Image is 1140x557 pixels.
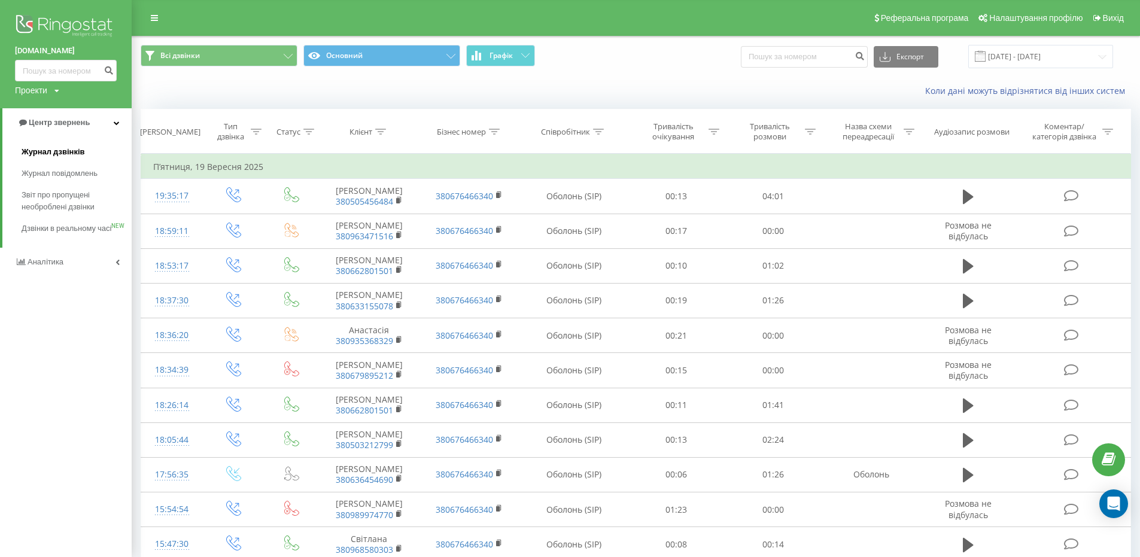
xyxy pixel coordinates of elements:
td: 00:06 [628,457,724,492]
span: Аналiтика [28,257,63,266]
td: Оболонь (SIP) [519,179,628,214]
div: Open Intercom Messenger [1099,489,1128,518]
div: 18:26:14 [153,394,191,417]
a: Журнал повідомлень [22,163,132,184]
td: 01:41 [725,388,821,422]
a: 380503212799 [336,439,393,451]
td: [PERSON_NAME] [319,283,419,318]
div: Аудіозапис розмови [934,127,1010,137]
div: Статус [276,127,300,137]
td: 01:26 [725,457,821,492]
span: Розмова не відбулась [945,220,992,242]
input: Пошук за номером [15,60,117,81]
td: [PERSON_NAME] [319,214,419,248]
div: Співробітник [541,127,590,137]
a: 380676466340 [436,538,493,550]
td: Оболонь (SIP) [519,318,628,353]
td: Оболонь (SIP) [519,388,628,422]
td: [PERSON_NAME] [319,353,419,388]
a: 380989974770 [336,509,393,521]
td: 00:15 [628,353,724,388]
td: 00:17 [628,214,724,248]
div: 18:53:17 [153,254,191,278]
a: Центр звернень [2,108,132,137]
a: 380676466340 [436,434,493,445]
span: Налаштування профілю [989,13,1083,23]
a: [DOMAIN_NAME] [15,45,117,57]
a: 380662801501 [336,404,393,416]
td: [PERSON_NAME] [319,422,419,457]
a: 380679895212 [336,370,393,381]
td: 00:00 [725,214,821,248]
a: 380676466340 [436,330,493,341]
td: [PERSON_NAME] [319,248,419,283]
td: 01:23 [628,492,724,527]
span: Звіт про пропущені необроблені дзвінки [22,189,126,213]
td: 00:19 [628,283,724,318]
div: 15:47:30 [153,532,191,556]
span: Центр звернень [29,118,90,127]
div: [PERSON_NAME] [140,127,200,137]
td: 01:02 [725,248,821,283]
input: Пошук за номером [741,46,868,68]
span: Вихід [1103,13,1124,23]
a: Коли дані можуть відрізнятися вiд інших систем [925,85,1131,96]
td: [PERSON_NAME] [319,388,419,422]
div: 18:05:44 [153,428,191,452]
div: Тип дзвінка [214,121,248,142]
div: Коментар/категорія дзвінка [1029,121,1099,142]
a: 380676466340 [436,399,493,410]
span: Розмова не відбулась [945,324,992,346]
td: 01:26 [725,283,821,318]
button: Основний [303,45,460,66]
td: 00:21 [628,318,724,353]
a: 380968580303 [336,544,393,555]
a: 380662801501 [336,265,393,276]
span: Реферальна програма [881,13,969,23]
td: 00:11 [628,388,724,422]
td: Оболонь (SIP) [519,283,628,318]
td: Анастасія [319,318,419,353]
div: 18:59:11 [153,220,191,243]
a: Журнал дзвінків [22,141,132,163]
img: Ringostat logo [15,12,117,42]
div: 18:36:20 [153,324,191,347]
span: Графік [490,51,513,60]
a: 380676466340 [436,504,493,515]
div: Проекти [15,84,47,96]
td: [PERSON_NAME] [319,492,419,527]
a: 380636454690 [336,474,393,485]
div: 18:37:30 [153,289,191,312]
span: Розмова не відбулась [945,359,992,381]
span: Розмова не відбулась [945,498,992,520]
button: Всі дзвінки [141,45,297,66]
a: 380505456484 [336,196,393,207]
td: Оболонь (SIP) [519,248,628,283]
td: Оболонь (SIP) [519,457,628,492]
td: 00:13 [628,179,724,214]
div: 17:56:35 [153,463,191,486]
a: Звіт про пропущені необроблені дзвінки [22,184,132,218]
td: 00:00 [725,353,821,388]
a: 380676466340 [436,364,493,376]
div: 19:35:17 [153,184,191,208]
a: 380633155078 [336,300,393,312]
td: [PERSON_NAME] [319,457,419,492]
span: Всі дзвінки [160,51,200,60]
a: 380676466340 [436,294,493,306]
td: Оболонь (SIP) [519,492,628,527]
span: Журнал повідомлень [22,168,98,179]
a: 380676466340 [436,260,493,271]
span: Журнал дзвінків [22,146,85,158]
div: Тривалість розмови [738,121,802,142]
div: 15:54:54 [153,498,191,521]
td: 00:00 [725,492,821,527]
span: Дзвінки в реальному часі [22,223,111,235]
button: Графік [466,45,535,66]
td: Оболонь [821,457,922,492]
div: Бізнес номер [437,127,486,137]
td: Оболонь (SIP) [519,353,628,388]
div: 18:34:39 [153,358,191,382]
td: 04:01 [725,179,821,214]
td: 00:10 [628,248,724,283]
